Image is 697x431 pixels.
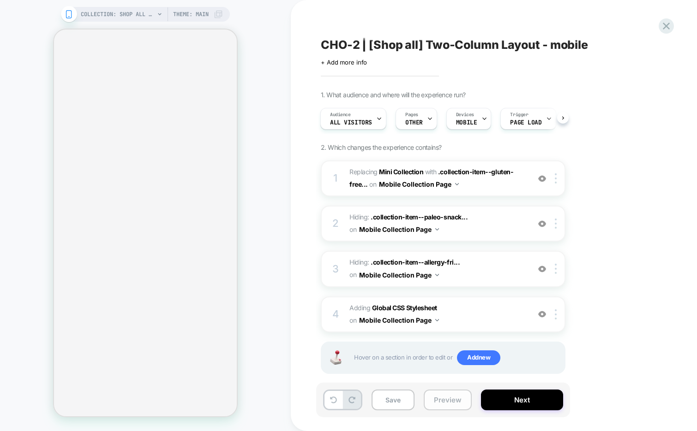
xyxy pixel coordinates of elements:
[326,350,345,365] img: Joystick
[555,218,557,229] img: close
[424,390,472,410] button: Preview
[555,309,557,319] img: close
[405,119,423,126] span: OTHER
[456,119,477,126] span: MOBILE
[349,211,525,236] span: Hiding :
[331,214,340,233] div: 2
[359,268,439,282] button: Mobile Collection Page
[321,91,465,99] span: 1. What audience and where will the experience run?
[371,258,460,266] span: .collection-item--allergy-fri...
[330,112,351,118] span: Audience
[425,168,437,176] span: WITH
[510,112,528,118] span: Trigger
[371,213,468,221] span: .collection-item--paleo-snack...
[349,269,356,280] span: on
[538,220,546,228] img: crossed eye
[435,274,439,276] img: down arrow
[81,7,155,22] span: COLLECTION: Shop All Products (Category)
[354,350,560,365] span: Hover on a section in order to edit or
[372,304,437,312] b: Global CSS Stylesheet
[173,7,209,22] span: Theme: MAIN
[457,350,500,365] span: Add new
[349,314,356,326] span: on
[359,223,439,236] button: Mobile Collection Page
[330,119,372,126] span: All Visitors
[331,169,340,188] div: 1
[538,175,546,183] img: crossed eye
[369,178,376,190] span: on
[321,59,367,66] span: + Add more info
[538,265,546,273] img: crossed eye
[331,305,340,324] div: 4
[456,112,474,118] span: Devices
[510,119,541,126] span: Page Load
[455,183,459,185] img: down arrow
[349,302,525,327] span: Adding
[349,256,525,281] span: Hiding :
[359,313,439,327] button: Mobile Collection Page
[321,38,588,52] span: CHO-2 | [Shop all] Two-Column Layout - mobile
[435,319,439,321] img: down arrow
[321,143,441,151] span: 2. Which changes the experience contains?
[331,260,340,278] div: 3
[538,310,546,318] img: crossed eye
[349,224,356,235] span: on
[555,173,557,183] img: close
[349,168,423,176] span: Replacing
[379,177,459,191] button: Mobile Collection Page
[555,264,557,274] img: close
[481,390,563,410] button: Next
[405,112,418,118] span: Pages
[379,168,423,176] b: Mini Collection
[435,228,439,230] img: down arrow
[372,390,415,410] button: Save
